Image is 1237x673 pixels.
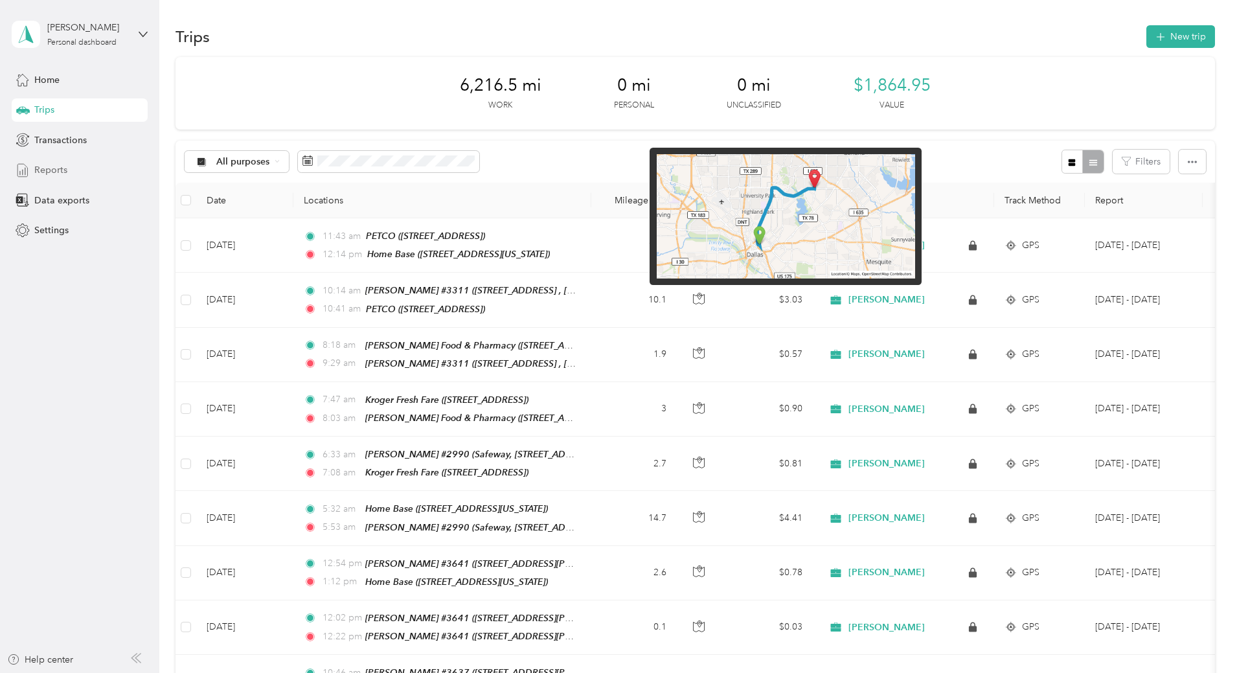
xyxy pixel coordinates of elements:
[854,75,931,96] span: $1,864.95
[848,458,925,470] span: [PERSON_NAME]
[848,567,925,578] span: [PERSON_NAME]
[848,348,925,360] span: [PERSON_NAME]
[323,466,359,480] span: 7:08 am
[196,273,293,327] td: [DATE]
[1146,25,1215,48] button: New trip
[737,75,771,96] span: 0 mi
[1022,293,1039,307] span: GPS
[323,229,361,244] span: 11:43 am
[323,411,359,426] span: 8:03 am
[323,302,361,316] span: 10:41 am
[1022,620,1039,634] span: GPS
[323,630,359,644] span: 12:22 pm
[34,73,60,87] span: Home
[366,231,485,241] span: PETCO ([STREET_ADDRESS])
[994,183,1085,218] th: Track Method
[1113,150,1170,174] button: Filters
[727,100,781,111] p: Unclassified
[366,304,485,314] span: PETCO ([STREET_ADDRESS])
[722,437,813,491] td: $0.81
[365,522,748,533] span: [PERSON_NAME] #2990 (Safeway, [STREET_ADDRESS] , [GEOGRAPHIC_DATA], [US_STATE])
[1022,402,1039,416] span: GPS
[591,183,677,218] th: Mileage (mi)
[323,448,359,462] span: 6:33 am
[196,546,293,600] td: [DATE]
[365,503,548,514] span: Home Base ([STREET_ADDRESS][US_STATE])
[196,491,293,545] td: [DATE]
[1085,546,1203,600] td: Aug 16 - 31, 2025
[365,631,781,642] span: [PERSON_NAME] #3641 ([STREET_ADDRESS][PERSON_NAME] , [GEOGRAPHIC_DATA], [US_STATE])
[365,394,528,405] span: Kroger Fresh Fare ([STREET_ADDRESS])
[34,163,67,177] span: Reports
[1022,238,1039,253] span: GPS
[323,356,359,371] span: 9:29 am
[196,382,293,437] td: [DATE]
[591,382,677,437] td: 3
[722,546,813,600] td: $0.78
[196,328,293,382] td: [DATE]
[365,285,708,296] span: [PERSON_NAME] #3311 ([STREET_ADDRESS] , [GEOGRAPHIC_DATA], [US_STATE])
[848,294,925,306] span: [PERSON_NAME]
[591,437,677,491] td: 2.7
[614,100,654,111] p: Personal
[1085,600,1203,655] td: Aug 16 - 31, 2025
[591,273,677,327] td: 10.1
[848,404,925,415] span: [PERSON_NAME]
[293,183,591,218] th: Locations
[1085,437,1203,491] td: Aug 16 - 31, 2025
[365,576,548,587] span: Home Base ([STREET_ADDRESS][US_STATE])
[722,600,813,655] td: $0.03
[196,437,293,491] td: [DATE]
[1022,457,1039,471] span: GPS
[1085,183,1203,218] th: Report
[323,338,359,352] span: 8:18 am
[591,218,677,273] td: 10.9
[617,75,651,96] span: 0 mi
[323,556,359,571] span: 12:54 pm
[34,133,87,147] span: Transactions
[365,340,605,351] span: [PERSON_NAME] Food & Pharmacy ([STREET_ADDRESS])
[7,653,73,667] button: Help center
[722,382,813,437] td: $0.90
[323,575,359,589] span: 1:12 pm
[848,512,925,524] span: [PERSON_NAME]
[722,491,813,545] td: $4.41
[367,249,550,259] span: Home Base ([STREET_ADDRESS][US_STATE])
[722,273,813,327] td: $3.03
[460,75,541,96] span: 6,216.5 mi
[47,39,117,47] div: Personal dashboard
[34,194,89,207] span: Data exports
[657,154,915,279] img: minimap
[1022,511,1039,525] span: GPS
[848,622,925,633] span: [PERSON_NAME]
[1085,273,1203,327] td: Aug 16 - 31, 2025
[591,600,677,655] td: 0.1
[196,218,293,273] td: [DATE]
[1164,600,1237,673] iframe: Everlance-gr Chat Button Frame
[34,223,69,237] span: Settings
[323,247,362,262] span: 12:14 pm
[365,558,781,569] span: [PERSON_NAME] #3641 ([STREET_ADDRESS][PERSON_NAME] , [GEOGRAPHIC_DATA], [US_STATE])
[323,393,359,407] span: 7:47 am
[323,520,359,534] span: 5:53 am
[323,502,359,516] span: 5:32 am
[880,100,904,111] p: Value
[1085,218,1203,273] td: Aug 16 - 31, 2025
[1085,382,1203,437] td: Aug 16 - 31, 2025
[365,467,528,477] span: Kroger Fresh Fare ([STREET_ADDRESS])
[1022,347,1039,361] span: GPS
[196,183,293,218] th: Date
[722,328,813,382] td: $0.57
[1085,328,1203,382] td: Aug 16 - 31, 2025
[47,21,128,34] div: [PERSON_NAME]
[365,358,708,369] span: [PERSON_NAME] #3311 ([STREET_ADDRESS] , [GEOGRAPHIC_DATA], [US_STATE])
[488,100,512,111] p: Work
[591,328,677,382] td: 1.9
[34,103,54,117] span: Trips
[365,413,605,424] span: [PERSON_NAME] Food & Pharmacy ([STREET_ADDRESS])
[1085,491,1203,545] td: Aug 16 - 31, 2025
[365,449,748,460] span: [PERSON_NAME] #2990 (Safeway, [STREET_ADDRESS] , [GEOGRAPHIC_DATA], [US_STATE])
[196,600,293,655] td: [DATE]
[323,611,359,625] span: 12:02 pm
